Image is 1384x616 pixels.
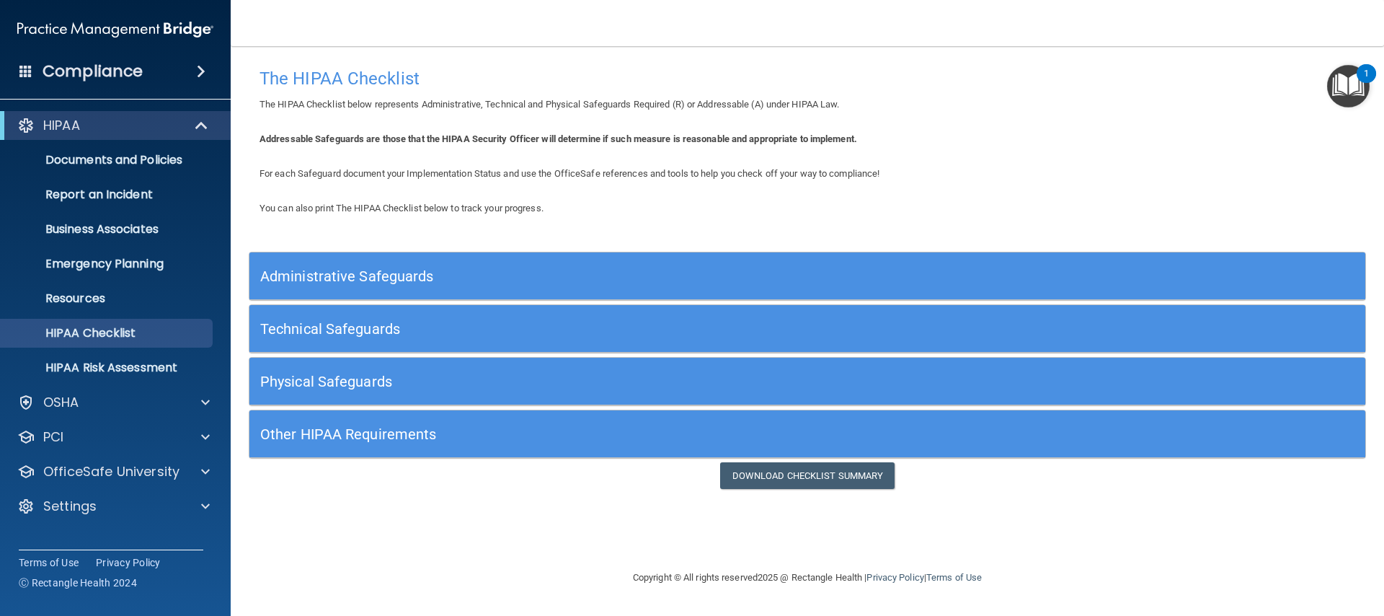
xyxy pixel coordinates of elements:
[259,203,544,214] span: You can also print The HIPAA Checklist below to track your progress.
[260,374,1075,390] h5: Physical Safeguards
[260,321,1075,337] h5: Technical Safeguards
[43,117,80,134] p: HIPAA
[926,572,982,583] a: Terms of Use
[43,394,79,411] p: OSHA
[9,326,206,340] p: HIPAA Checklist
[259,69,1355,88] h4: The HIPAA Checklist
[260,426,1075,442] h5: Other HIPAA Requirements
[9,361,206,375] p: HIPAA Risk Assessment
[9,153,206,167] p: Documents and Policies
[259,133,857,144] b: Addressable Safeguards are those that the HIPAA Security Officer will determine if such measure i...
[9,291,206,306] p: Resources
[17,498,210,515] a: Settings
[9,188,206,202] p: Report an Incident
[19,576,137,590] span: Ⓒ Rectangle Health 2024
[43,498,97,515] p: Settings
[260,268,1075,284] h5: Administrative Safeguards
[9,257,206,271] p: Emergency Planning
[19,555,79,570] a: Terms of Use
[866,572,923,583] a: Privacy Policy
[43,428,63,446] p: PCI
[17,15,213,44] img: PMB logo
[259,99,840,110] span: The HIPAA Checklist below represents Administrative, Technical and Physical Safeguards Required (...
[17,117,209,134] a: HIPAA
[720,462,895,489] a: Download Checklist Summary
[1327,65,1370,107] button: Open Resource Center, 1 new notification
[17,428,210,446] a: PCI
[259,168,879,179] span: For each Safeguard document your Implementation Status and use the OfficeSafe references and tool...
[43,463,179,480] p: OfficeSafe University
[96,555,161,570] a: Privacy Policy
[9,222,206,237] p: Business Associates
[17,463,210,480] a: OfficeSafe University
[1364,74,1369,92] div: 1
[544,555,1070,601] div: Copyright © All rights reserved 2025 @ Rectangle Health | |
[17,394,210,411] a: OSHA
[43,61,143,82] h4: Compliance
